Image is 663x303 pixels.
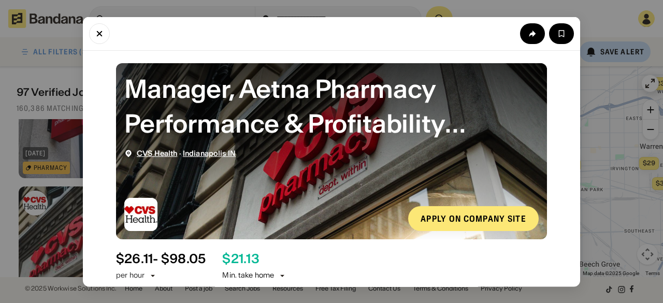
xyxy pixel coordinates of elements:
[183,148,236,157] span: Indianapolis IN
[124,71,539,140] div: Manager, Aetna Pharmacy Performance & Profitability Management
[89,23,110,44] button: Close
[116,270,145,281] div: per hour
[116,251,206,266] div: $ 26.11 - $98.05
[222,270,286,281] div: Min. take home
[421,214,526,222] div: Apply on company site
[137,148,177,157] span: CVS Health
[124,197,157,230] img: CVS Health logo
[137,149,236,157] div: ·
[222,251,259,266] div: $ 21.13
